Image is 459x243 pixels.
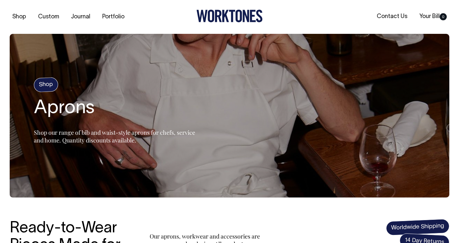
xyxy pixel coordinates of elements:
[440,13,447,20] span: 0
[68,12,93,22] a: Journal
[374,11,410,22] a: Contact Us
[34,98,195,119] h2: Aprons
[35,12,62,22] a: Custom
[10,12,29,22] a: Shop
[386,219,450,236] span: Worldwide Shipping
[417,11,449,22] a: Your Bill0
[34,77,58,92] h4: Shop
[100,12,127,22] a: Portfolio
[34,129,195,144] span: Shop our range of bib and waist-style aprons for chefs, service and home. Quantity discounts avai...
